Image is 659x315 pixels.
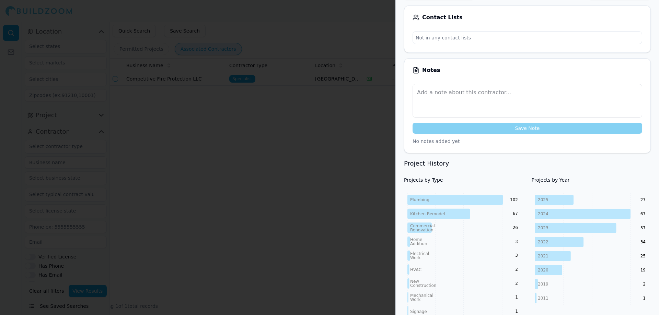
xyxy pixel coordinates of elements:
[640,211,645,216] text: 67
[410,251,429,256] tspan: Electrical
[410,267,421,272] tspan: HVAC
[413,14,642,21] div: Contact Lists
[538,226,548,230] tspan: 2023
[515,281,518,286] text: 2
[538,296,548,301] tspan: 2011
[513,225,518,230] text: 26
[532,177,651,183] h4: Projects by Year
[515,253,518,258] text: 3
[410,241,427,246] tspan: Addition
[640,254,645,258] text: 25
[410,197,429,202] tspan: Plumbing
[510,197,518,202] text: 102
[515,239,518,244] text: 3
[404,159,651,168] h3: Project History
[515,267,518,272] text: 2
[410,237,422,242] tspan: Home
[410,279,419,284] tspan: New
[538,197,548,202] tspan: 2025
[640,197,645,202] text: 27
[410,228,433,232] tspan: Renovation
[643,296,646,301] text: 1
[515,295,518,300] text: 1
[410,255,420,260] tspan: Work
[640,226,645,230] text: 57
[410,223,435,228] tspan: Commercial
[410,297,420,302] tspan: Work
[643,282,646,287] text: 2
[538,282,548,287] tspan: 2019
[538,211,548,216] tspan: 2024
[410,211,445,216] tspan: Kitchen Remodel
[410,309,427,314] tspan: Signage
[538,240,548,244] tspan: 2022
[404,177,523,183] h4: Projects by Type
[413,67,642,74] div: Notes
[515,309,518,314] text: 1
[640,268,645,272] text: 19
[413,32,642,44] p: Not in any contact lists
[410,283,436,288] tspan: Construction
[640,240,645,244] text: 34
[513,211,518,216] text: 67
[538,254,548,258] tspan: 2021
[413,138,642,145] p: No notes added yet
[538,268,548,272] tspan: 2020
[410,293,433,298] tspan: Mechanical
